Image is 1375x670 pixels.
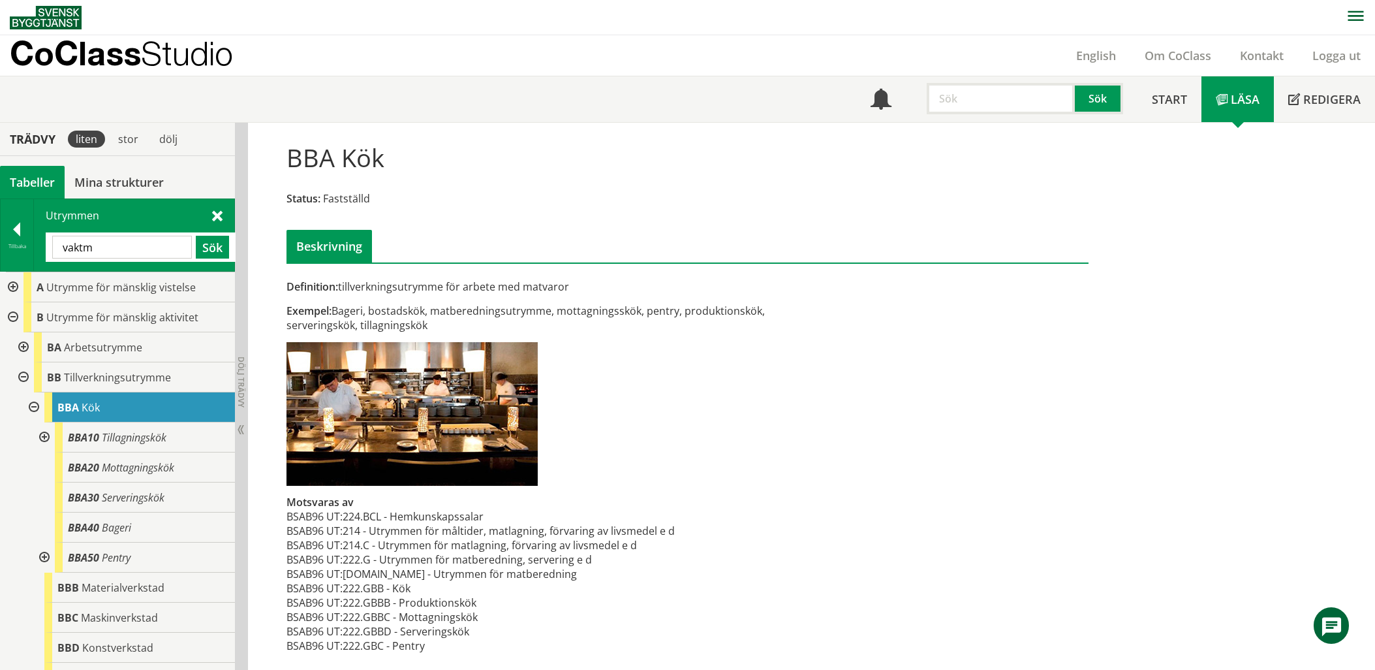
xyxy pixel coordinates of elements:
span: Exempel: [286,304,332,318]
td: 222.GBC - Pentry [343,639,675,653]
input: Sök [52,236,192,259]
span: Stäng sök [212,208,223,222]
span: Pentry [102,550,131,565]
span: BBA [57,400,79,415]
span: Notifikationer [871,90,891,111]
img: Svensk Byggtjänst [10,6,82,29]
td: 224.BCL - Hemkunskapssalar [343,509,675,524]
span: Dölj trädvy [236,357,247,407]
div: Beskrivning [286,230,372,263]
td: BSAB96 UT: [286,581,343,596]
span: Tillverkningsutrymme [64,370,171,385]
a: Logga ut [1298,48,1375,63]
td: 222.GBBB - Produktionskök [343,596,675,610]
h1: BBA Kök [286,143,384,172]
span: Utrymme för mänsklig aktivitet [46,310,198,325]
span: Fastställd [323,191,370,206]
span: Kök [82,400,100,415]
a: English [1062,48,1130,63]
span: BBC [57,611,78,625]
td: 222.GBBC - Mottagningskök [343,610,675,624]
span: Utrymme för mänsklig vistelse [46,280,196,295]
button: Sök [1075,83,1123,114]
td: BSAB96 UT: [286,624,343,639]
td: 214.C - Utrymmen för matlagning, förvaring av livsmedel e d [343,538,675,552]
span: Tillagningskök [102,430,166,445]
div: Utrymmen [34,199,234,271]
td: BSAB96 UT: [286,538,343,552]
td: [DOMAIN_NAME] - Utrymmen för matberedning [343,567,675,581]
span: BBA10 [68,430,99,445]
span: BA [47,340,61,355]
span: Start [1152,91,1187,107]
span: Mottagningskök [102,460,174,475]
a: Redigera [1274,76,1375,122]
span: Motsvaras av [286,495,354,509]
div: liten [68,131,105,148]
span: B [37,310,44,325]
div: Bageri, bostadskök, matberedningsutrymme, mottagningsskök, pentry, produktionskök, serveringskök,... [286,304,814,332]
td: 214 - Utrymmen för måltider, matlagning, förvaring av livsmedel e d [343,524,675,538]
div: stor [110,131,146,148]
div: Trädvy [3,132,63,146]
span: Arbetsutrymme [64,340,142,355]
td: BSAB96 UT: [286,610,343,624]
a: Om CoClass [1130,48,1226,63]
td: BSAB96 UT: [286,596,343,610]
div: Tillbaka [1,241,33,251]
span: Materialverkstad [82,581,164,595]
div: tillverkningsutrymme för arbete med matvaror [286,279,814,294]
button: Sök [196,236,229,259]
td: BSAB96 UT: [286,639,343,653]
a: Läsa [1201,76,1274,122]
td: 222.GBB - Kök [343,581,675,596]
td: 222.G - Utrymmen för matberedning, servering e d [343,552,675,567]
p: CoClass [10,46,233,61]
span: BBB [57,581,79,595]
span: Bageri [102,520,131,535]
span: Redigera [1303,91,1361,107]
td: 222.GBBD - Serveringskök [343,624,675,639]
td: BSAB96 UT: [286,524,343,538]
span: BB [47,370,61,385]
span: BBA50 [68,550,99,565]
img: bba-kok-1.jpg [286,342,538,486]
a: Start [1137,76,1201,122]
span: Serveringskök [102,490,164,505]
span: A [37,280,44,295]
a: CoClassStudio [10,35,261,76]
span: BBA40 [68,520,99,535]
td: BSAB96 UT: [286,552,343,567]
td: BSAB96 UT: [286,567,343,581]
input: Sök [927,83,1075,114]
a: Mina strukturer [65,166,174,199]
a: Kontakt [1226,48,1298,63]
span: BBD [57,641,80,655]
td: BSAB96 UT: [286,509,343,524]
span: Definition: [286,279,338,294]
span: Status: [286,191,320,206]
span: Läsa [1231,91,1259,107]
span: Maskinverkstad [81,611,158,625]
span: BBA30 [68,490,99,505]
span: Studio [141,34,233,72]
span: Konstverkstad [82,641,153,655]
div: dölj [151,131,185,148]
span: BBA20 [68,460,99,475]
